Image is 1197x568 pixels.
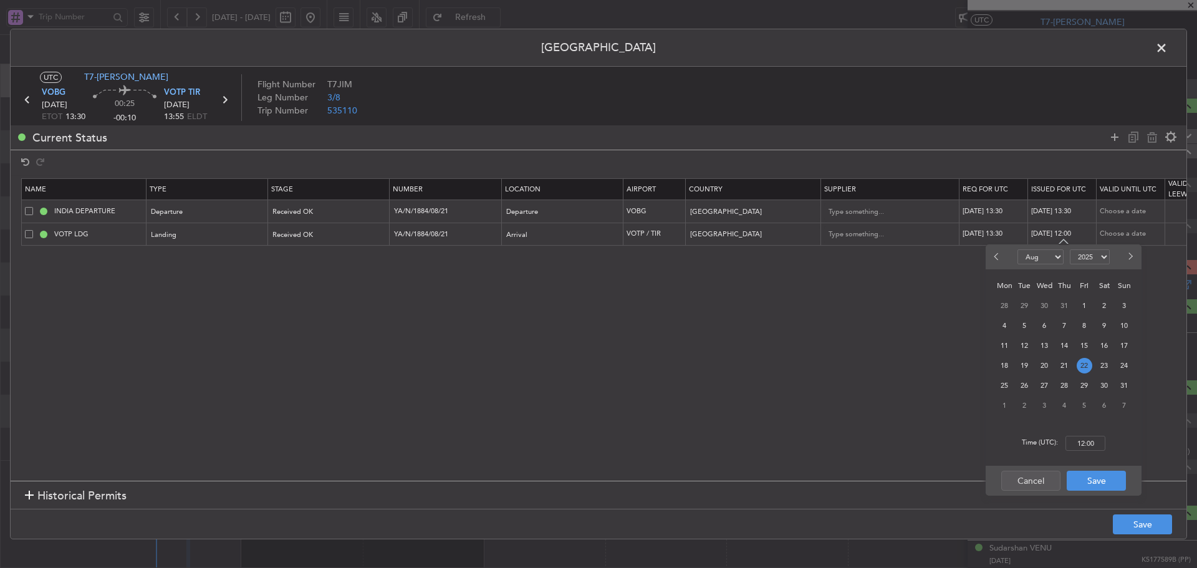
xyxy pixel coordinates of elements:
span: 28 [997,298,1012,314]
div: Sat [1094,276,1114,296]
div: Choose a date [1100,229,1165,239]
span: 7 [1057,318,1072,334]
span: 10 [1117,318,1132,334]
div: 2-9-2025 [1014,395,1034,415]
div: Sun [1114,276,1134,296]
div: 1-9-2025 [994,395,1014,415]
button: Save [1113,514,1172,534]
div: 21-8-2025 [1054,355,1074,375]
div: 31-7-2025 [1054,296,1074,315]
span: 12 [1017,338,1032,354]
span: 29 [1077,378,1092,393]
span: 31 [1117,378,1132,393]
div: 24-8-2025 [1114,355,1134,375]
span: 14 [1057,338,1072,354]
span: 21 [1057,358,1072,373]
span: 6 [1037,318,1052,334]
span: 23 [1097,358,1112,373]
span: 31 [1057,298,1072,314]
div: [DATE] 13:30 [963,206,1027,217]
div: 20-8-2025 [1034,355,1054,375]
div: 14-8-2025 [1054,335,1074,355]
span: 8 [1077,318,1092,334]
span: 2 [1017,398,1032,413]
span: 25 [997,378,1012,393]
div: 28-7-2025 [994,296,1014,315]
div: 1-8-2025 [1074,296,1094,315]
span: 11 [997,338,1012,354]
input: --:-- [1065,436,1105,451]
div: [DATE] 13:30 [963,229,1027,239]
span: 2 [1097,298,1112,314]
div: 10-8-2025 [1114,315,1134,335]
div: 7-9-2025 [1114,395,1134,415]
div: 15-8-2025 [1074,335,1094,355]
div: 4-8-2025 [994,315,1014,335]
span: 29 [1017,298,1032,314]
div: 23-8-2025 [1094,355,1114,375]
span: 28 [1057,378,1072,393]
div: 7-8-2025 [1054,315,1074,335]
span: 30 [1097,378,1112,393]
span: 6 [1097,398,1112,413]
div: Fri [1074,276,1094,296]
span: 5 [1017,318,1032,334]
span: 4 [1057,398,1072,413]
div: 30-7-2025 [1034,296,1054,315]
span: Issued For Utc [1031,185,1086,194]
span: 3 [1117,298,1132,314]
div: 13-8-2025 [1034,335,1054,355]
div: Thu [1054,276,1074,296]
select: Select year [1070,249,1110,264]
div: 17-8-2025 [1114,335,1134,355]
div: Wed [1034,276,1054,296]
div: Choose a date [1100,206,1165,217]
div: Tue [1014,276,1034,296]
button: Cancel [1001,471,1060,491]
div: 5-8-2025 [1014,315,1034,335]
div: 18-8-2025 [994,355,1014,375]
span: 20 [1037,358,1052,373]
div: 25-8-2025 [994,375,1014,395]
span: Valid Until Utc [1100,185,1156,194]
span: 13 [1037,338,1052,354]
span: 1 [997,398,1012,413]
div: 5-9-2025 [1074,395,1094,415]
div: 6-8-2025 [1034,315,1054,335]
div: 19-8-2025 [1014,355,1034,375]
div: Mon [994,276,1014,296]
span: 27 [1037,378,1052,393]
span: Time (UTC): [1022,438,1058,451]
button: Save [1067,471,1126,491]
span: 17 [1117,338,1132,354]
span: 7 [1117,398,1132,413]
div: 30-8-2025 [1094,375,1114,395]
div: 6-9-2025 [1094,395,1114,415]
span: 22 [1077,358,1092,373]
div: 9-8-2025 [1094,315,1114,335]
span: 3 [1037,398,1052,413]
span: 1 [1077,298,1092,314]
header: [GEOGRAPHIC_DATA] [11,29,1186,67]
div: 2-8-2025 [1094,296,1114,315]
div: 31-8-2025 [1114,375,1134,395]
span: 24 [1117,358,1132,373]
span: 5 [1077,398,1092,413]
div: 8-8-2025 [1074,315,1094,335]
span: 19 [1017,358,1032,373]
span: 26 [1017,378,1032,393]
div: [DATE] 13:30 [1031,206,1096,217]
span: 4 [997,318,1012,334]
div: 28-8-2025 [1054,375,1074,395]
div: 3-8-2025 [1114,296,1134,315]
div: 29-7-2025 [1014,296,1034,315]
span: Req For Utc [963,185,1008,194]
button: Previous month [991,247,1004,267]
span: 30 [1037,298,1052,314]
select: Select month [1017,249,1064,264]
div: 26-8-2025 [1014,375,1034,395]
div: 11-8-2025 [994,335,1014,355]
button: Next month [1123,247,1137,267]
span: 16 [1097,338,1112,354]
div: 12-8-2025 [1014,335,1034,355]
